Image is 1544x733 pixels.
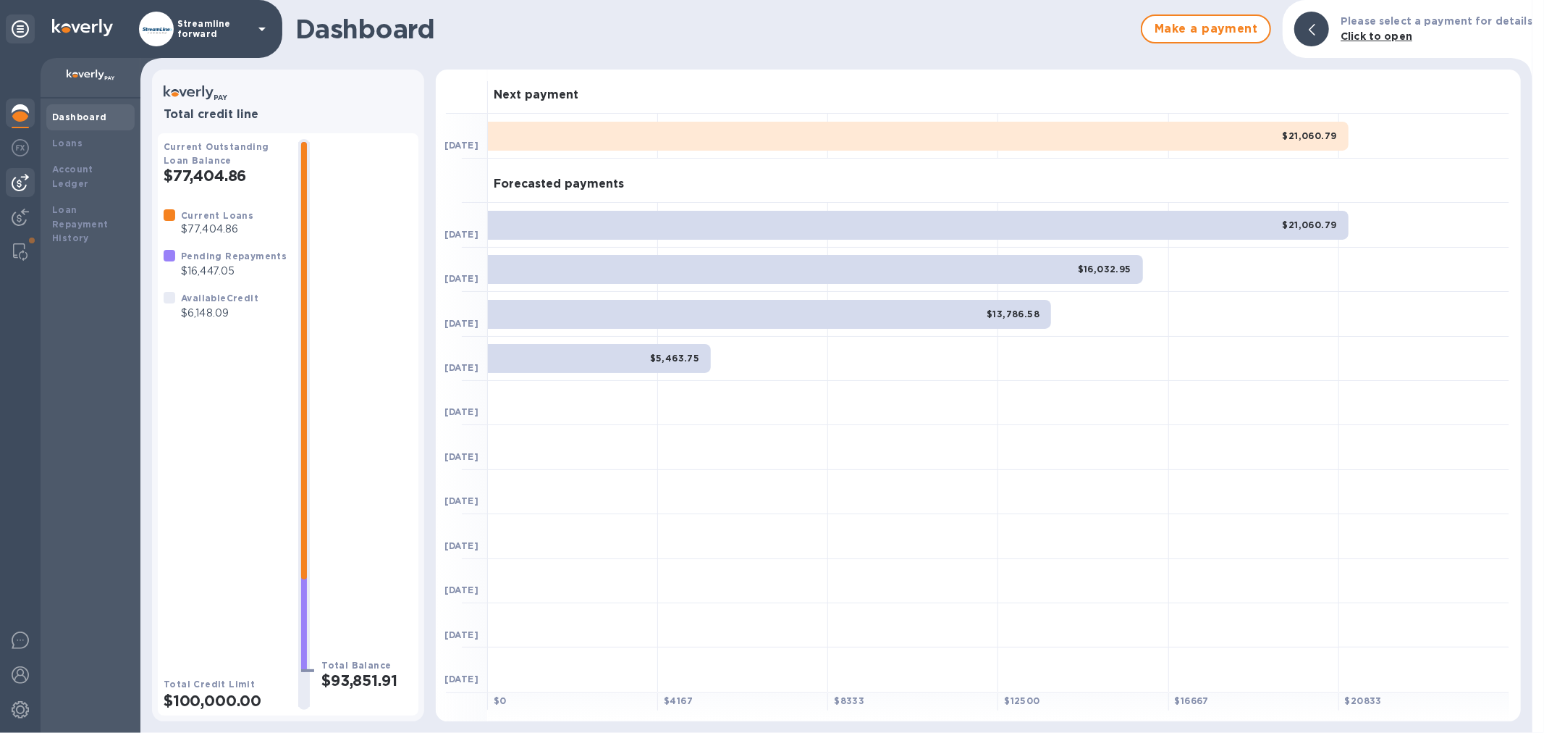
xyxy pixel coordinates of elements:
p: $77,404.86 [181,222,253,237]
b: $5,463.75 [650,353,700,364]
b: [DATE] [444,540,478,551]
b: [DATE] [444,318,478,329]
b: [DATE] [444,451,478,462]
b: Available Credit [181,293,258,303]
b: [DATE] [444,629,478,640]
h3: Forecasted payments [494,177,624,191]
b: [DATE] [444,495,478,506]
h1: Dashboard [295,14,1134,44]
b: Current Loans [181,210,253,221]
img: Foreign exchange [12,139,29,156]
b: $ 0 [494,695,507,706]
h2: $77,404.86 [164,167,287,185]
b: $13,786.58 [987,309,1039,319]
b: $ 12500 [1004,695,1039,706]
b: [DATE] [444,585,478,595]
b: Account Ledger [52,164,93,189]
h2: $93,851.91 [321,671,413,690]
b: Please select a payment for details [1341,15,1532,27]
b: Total Balance [321,660,391,671]
b: $ 8333 [834,695,864,706]
b: $16,032.95 [1078,264,1131,275]
b: Total Credit Limit [164,679,255,690]
b: $ 20833 [1345,695,1382,706]
b: [DATE] [444,273,478,284]
b: Loans [52,138,83,148]
div: Unpin categories [6,14,35,43]
h3: Next payment [494,88,578,102]
h3: Total credit line [164,108,413,122]
b: $21,060.79 [1283,219,1337,230]
b: [DATE] [444,140,478,151]
p: $6,148.09 [181,306,258,321]
b: $ 16667 [1175,695,1209,706]
p: Streamline forward [177,19,250,39]
b: $ 4167 [664,695,693,706]
h2: $100,000.00 [164,692,287,710]
b: Click to open [1341,30,1412,42]
b: $21,060.79 [1283,130,1337,141]
button: Make a payment [1141,14,1271,43]
p: $16,447.05 [181,264,287,279]
img: Logo [52,19,113,36]
b: Loan Repayment History [52,204,109,244]
b: [DATE] [444,229,478,240]
b: Pending Repayments [181,251,287,261]
b: Current Outstanding Loan Balance [164,141,269,166]
b: [DATE] [444,362,478,373]
b: [DATE] [444,674,478,684]
b: [DATE] [444,406,478,417]
b: Dashboard [52,112,107,122]
span: Make a payment [1154,20,1258,38]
